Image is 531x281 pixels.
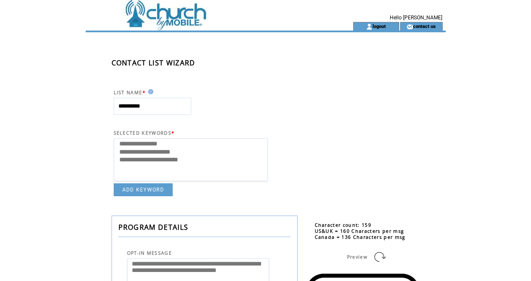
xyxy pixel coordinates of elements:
span: PROGRAM DETAILS [118,222,189,232]
span: Character count: 159 [315,222,372,228]
span: LIST NAME [114,90,143,96]
img: account_icon.gif [366,23,373,30]
span: OPT-IN MESSAGE [127,250,172,256]
span: SELECTED KEYWORDS [114,130,172,136]
span: CONTACT LIST WIZARD [112,58,196,68]
span: US&UK = 160 Characters per msg [315,228,404,234]
img: help.gif [146,89,153,94]
a: logout [373,23,386,29]
span: Preview [347,254,367,260]
span: Hello [PERSON_NAME] [390,15,442,21]
span: Canada = 136 Characters per msg [315,234,406,240]
img: contact_us_icon.gif [407,23,413,30]
a: ADD KEYWORD [114,183,173,196]
a: contact us [413,23,436,29]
